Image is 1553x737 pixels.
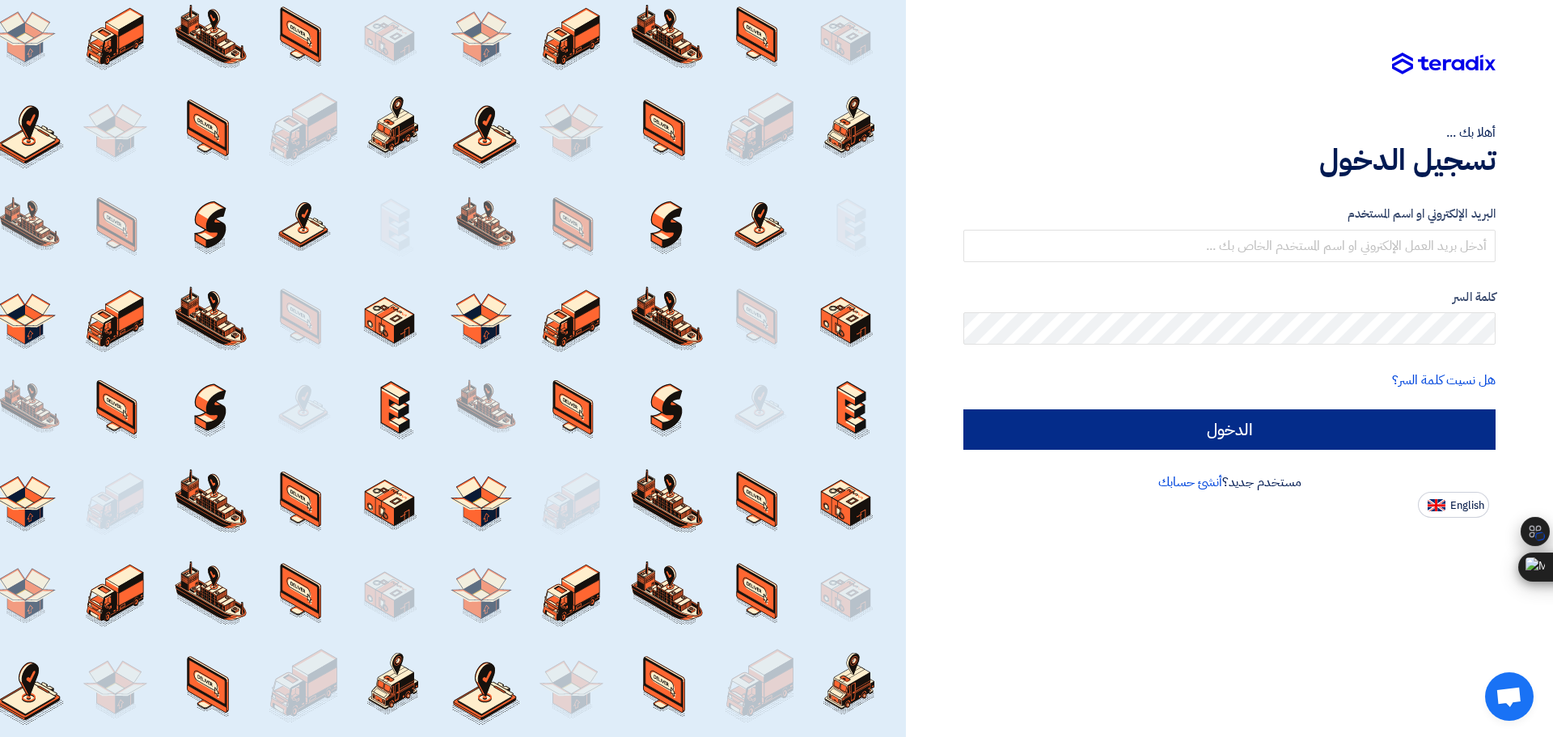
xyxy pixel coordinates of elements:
h1: تسجيل الدخول [963,142,1496,178]
label: كلمة السر [963,288,1496,307]
a: أنشئ حسابك [1158,472,1222,492]
img: Teradix logo [1392,53,1496,75]
span: English [1450,500,1484,511]
label: البريد الإلكتروني او اسم المستخدم [963,205,1496,223]
input: أدخل بريد العمل الإلكتروني او اسم المستخدم الخاص بك ... [963,230,1496,262]
div: أهلا بك ... [963,123,1496,142]
div: Open chat [1485,672,1534,721]
a: هل نسيت كلمة السر؟ [1392,371,1496,390]
button: English [1418,492,1489,518]
input: الدخول [963,409,1496,450]
img: en-US.png [1428,499,1445,511]
div: مستخدم جديد؟ [963,472,1496,492]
